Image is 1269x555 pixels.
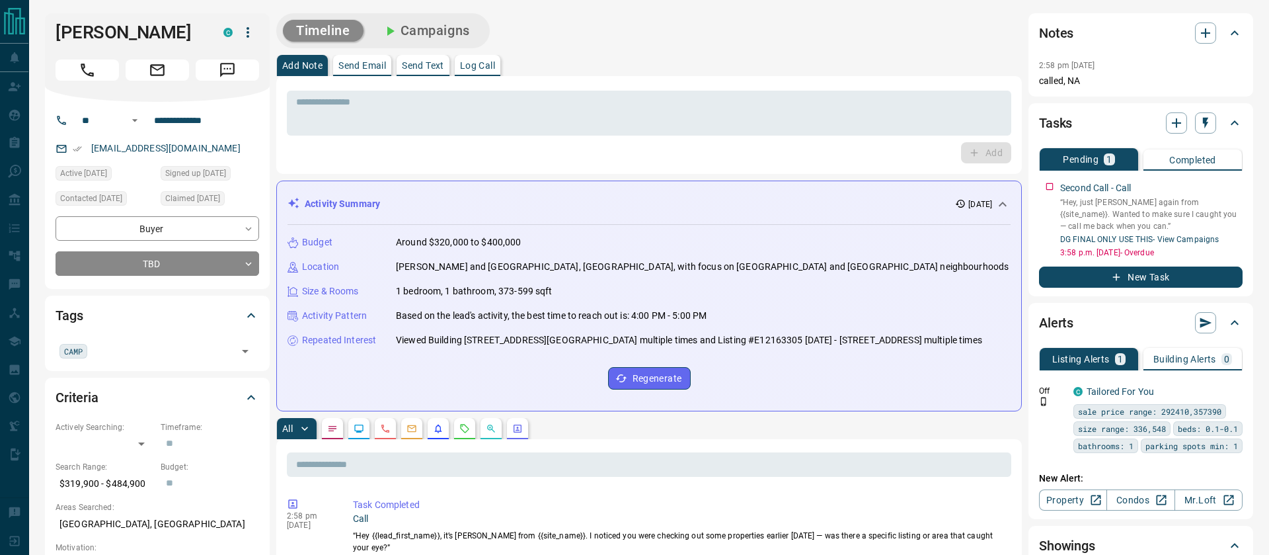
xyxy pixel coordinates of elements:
[486,423,496,434] svg: Opportunities
[165,167,226,180] span: Signed up [DATE]
[608,367,691,390] button: Regenerate
[56,542,259,554] p: Motivation:
[56,382,259,413] div: Criteria
[1039,22,1073,44] h2: Notes
[1052,355,1110,364] p: Listing Alerts
[60,167,107,180] span: Active [DATE]
[396,309,707,323] p: Based on the lead's activity, the best time to reach out is: 4:00 PM - 5:00 PM
[1039,312,1073,333] h2: Alerts
[91,143,241,153] a: [EMAIL_ADDRESS][DOMAIN_NAME]
[1039,17,1243,49] div: Notes
[354,423,364,434] svg: Lead Browsing Activity
[287,511,333,521] p: 2:58 pm
[338,61,386,70] p: Send Email
[1060,235,1219,244] a: DG FINAL ONLY USE THIS- View Campaigns
[1078,422,1166,435] span: size range: 336,548
[1039,385,1065,397] p: Off
[402,61,444,70] p: Send Text
[283,20,364,42] button: Timeline
[1039,267,1243,288] button: New Task
[433,423,443,434] svg: Listing Alerts
[56,461,154,473] p: Search Range:
[1073,387,1083,396] div: condos.ca
[1060,181,1131,195] p: Second Call - Call
[223,28,233,37] div: condos.ca
[1039,307,1243,339] div: Alerts
[305,197,380,211] p: Activity Summary
[1118,355,1123,364] p: 1
[1039,112,1072,134] h2: Tasks
[1039,61,1095,70] p: 2:58 pm [DATE]
[406,423,417,434] svg: Emails
[512,423,523,434] svg: Agent Actions
[353,530,1006,554] p: “Hey {{lead_first_name}}, it’s [PERSON_NAME] from {{site_name}}. I noticed you were checking out ...
[1063,155,1098,164] p: Pending
[1039,74,1243,88] p: called, NA
[161,461,259,473] p: Budget:
[236,342,254,361] button: Open
[1039,472,1243,486] p: New Alert:
[1178,422,1238,435] span: beds: 0.1-0.1
[287,521,333,530] p: [DATE]
[1224,355,1229,364] p: 0
[460,61,495,70] p: Log Call
[282,61,323,70] p: Add Note
[196,60,259,81] span: Message
[161,421,259,433] p: Timeframe:
[56,166,154,185] div: Sat Aug 23 2025
[1039,397,1048,406] svg: Push Notification Only
[1106,490,1174,511] a: Condos
[396,260,1009,274] p: [PERSON_NAME] and [GEOGRAPHIC_DATA], [GEOGRAPHIC_DATA], with focus on [GEOGRAPHIC_DATA] and [GEOG...
[1153,355,1216,364] p: Building Alerts
[396,235,521,249] p: Around $320,000 to $400,000
[459,423,470,434] svg: Requests
[1078,405,1221,418] span: sale price range: 292410,357390
[165,192,220,205] span: Claimed [DATE]
[353,498,1006,512] p: Task Completed
[56,305,83,326] h2: Tags
[1039,490,1107,511] a: Property
[1078,439,1134,452] span: bathrooms: 1
[56,300,259,331] div: Tags
[302,333,376,347] p: Repeated Interest
[1174,490,1243,511] a: Mr.Loft
[1106,155,1112,164] p: 1
[56,251,259,276] div: TBD
[161,191,259,210] div: Sun Aug 24 2025
[1039,107,1243,139] div: Tasks
[1087,386,1154,397] a: Tailored For You
[60,192,122,205] span: Contacted [DATE]
[73,144,82,153] svg: Email Verified
[1060,196,1243,232] p: “Hey, just [PERSON_NAME] again from {{site_name}}. Wanted to make sure I caught you — call me bac...
[327,423,338,434] svg: Notes
[302,284,359,298] p: Size & Rooms
[56,473,154,495] p: $319,900 - $484,900
[302,309,367,323] p: Activity Pattern
[56,60,119,81] span: Call
[127,112,143,128] button: Open
[56,387,98,408] h2: Criteria
[56,421,154,433] p: Actively Searching:
[64,345,83,358] span: CAMP
[56,191,154,210] div: Sun Aug 24 2025
[396,284,553,298] p: 1 bedroom, 1 bathroom, 373-599 sqft
[396,333,982,347] p: Viewed Building [STREET_ADDRESS][GEOGRAPHIC_DATA] multiple times and Listing #E12163305 [DATE] - ...
[302,235,332,249] p: Budget
[1145,439,1238,452] span: parking spots min: 1
[968,198,992,210] p: [DATE]
[126,60,189,81] span: Email
[1060,247,1243,259] p: 3:58 p.m. [DATE] - Overdue
[56,501,259,513] p: Areas Searched:
[56,22,204,43] h1: [PERSON_NAME]
[369,20,483,42] button: Campaigns
[56,216,259,241] div: Buyer
[353,512,1006,526] p: Call
[302,260,339,274] p: Location
[288,192,1011,216] div: Activity Summary[DATE]
[56,513,259,535] p: [GEOGRAPHIC_DATA], [GEOGRAPHIC_DATA]
[380,423,391,434] svg: Calls
[282,424,293,433] p: All
[161,166,259,185] div: Sat Jul 19 2025
[1169,155,1216,165] p: Completed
